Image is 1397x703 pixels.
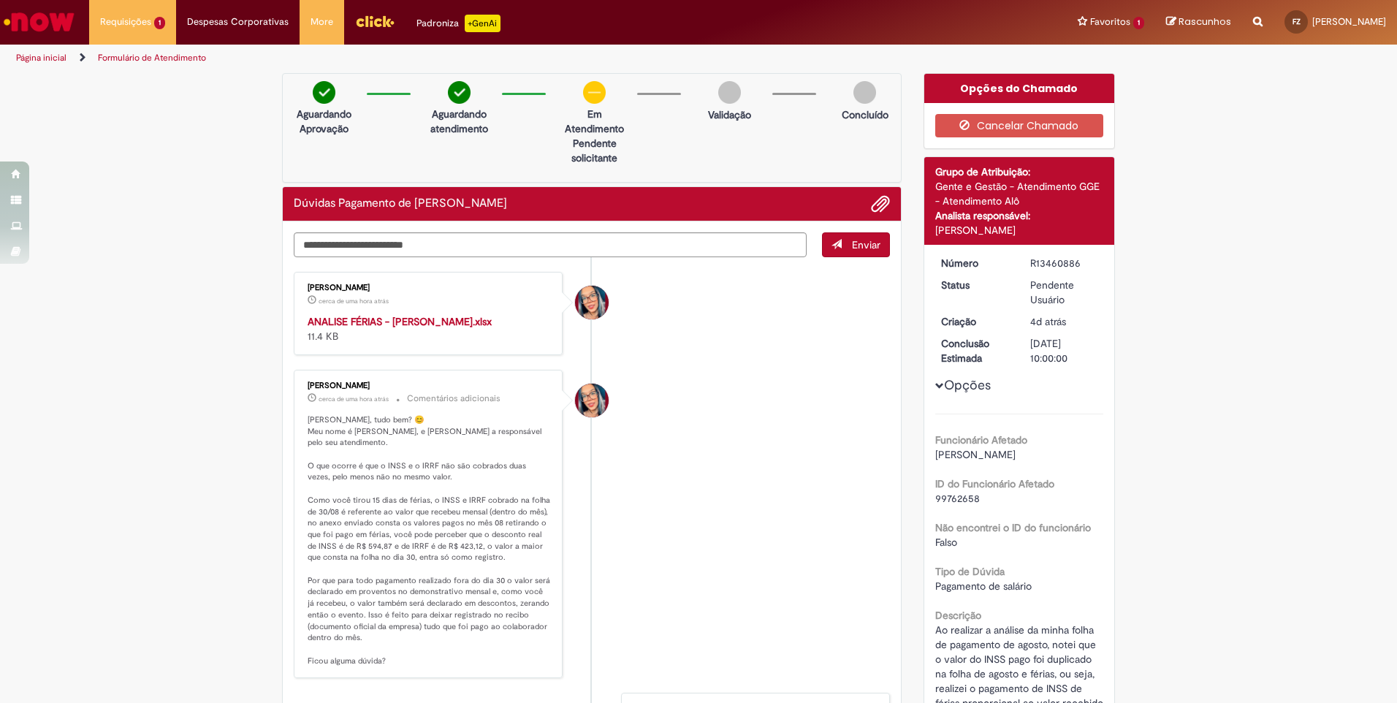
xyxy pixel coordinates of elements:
div: [PERSON_NAME] [935,223,1104,237]
p: +GenAi [465,15,500,32]
span: Favoritos [1090,15,1130,29]
span: 4d atrás [1030,315,1066,328]
dt: Criação [930,314,1020,329]
div: Maira Priscila Da Silva Arnaldo [575,286,609,319]
img: img-circle-grey.png [718,81,741,104]
span: Enviar [852,238,880,251]
div: Maira Priscila Da Silva Arnaldo [575,384,609,417]
span: More [311,15,333,29]
b: Descrição [935,609,981,622]
p: Aguardando Aprovação [289,107,359,136]
img: ServiceNow [1,7,77,37]
div: Padroniza [416,15,500,32]
div: Analista responsável: [935,208,1104,223]
a: Rascunhos [1166,15,1231,29]
div: Pendente Usuário [1030,278,1098,307]
span: 99762658 [935,492,980,505]
a: ANALISE FÉRIAS - [PERSON_NAME].xlsx [308,315,492,328]
div: Grupo de Atribuição: [935,164,1104,179]
p: Pendente solicitante [559,136,630,165]
div: 11.4 KB [308,314,551,343]
span: 1 [1133,17,1144,29]
p: Em Atendimento [559,107,630,136]
span: FZ [1293,17,1301,26]
div: 29/08/2025 08:57:08 [1030,314,1098,329]
b: ID do Funcionário Afetado [935,477,1054,490]
span: Falso [935,536,957,549]
b: Não encontrei o ID do funcionário [935,521,1091,534]
b: Tipo de Dúvida [935,565,1005,578]
dt: Status [930,278,1020,292]
img: img-circle-grey.png [853,81,876,104]
img: check-circle-green.png [313,81,335,104]
p: Aguardando atendimento [424,107,495,136]
div: [PERSON_NAME] [308,381,551,390]
div: [PERSON_NAME] [308,284,551,292]
textarea: Digite sua mensagem aqui... [294,232,807,257]
time: 29/08/2025 08:57:08 [1030,315,1066,328]
button: Enviar [822,232,890,257]
time: 01/09/2025 09:48:15 [319,297,389,305]
ul: Trilhas de página [11,45,921,72]
span: Despesas Corporativas [187,15,289,29]
p: Validação [708,107,751,122]
img: circle-minus.png [583,81,606,104]
div: Opções do Chamado [924,74,1115,103]
div: Gente e Gestão - Atendimento GGE - Atendimento Alô [935,179,1104,208]
div: R13460886 [1030,256,1098,270]
dt: Número [930,256,1020,270]
img: click_logo_yellow_360x200.png [355,10,395,32]
span: cerca de uma hora atrás [319,395,389,403]
a: Formulário de Atendimento [98,52,206,64]
span: 1 [154,17,165,29]
button: Adicionar anexos [871,194,890,213]
button: Cancelar Chamado [935,114,1104,137]
img: check-circle-green.png [448,81,471,104]
span: Rascunhos [1179,15,1231,28]
dt: Conclusão Estimada [930,336,1020,365]
span: Pagamento de salário [935,579,1032,593]
span: cerca de uma hora atrás [319,297,389,305]
p: Concluído [842,107,888,122]
b: Funcionário Afetado [935,433,1027,446]
span: [PERSON_NAME] [935,448,1016,461]
div: [DATE] 10:00:00 [1030,336,1098,365]
span: [PERSON_NAME] [1312,15,1386,28]
p: [PERSON_NAME], tudo bem? 😊 Meu nome é [PERSON_NAME], e [PERSON_NAME] a responsável pelo seu atend... [308,414,551,666]
a: Página inicial [16,52,66,64]
small: Comentários adicionais [407,392,500,405]
time: 01/09/2025 09:47:59 [319,395,389,403]
h2: Dúvidas Pagamento de Salário Histórico de tíquete [294,197,507,210]
span: Requisições [100,15,151,29]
